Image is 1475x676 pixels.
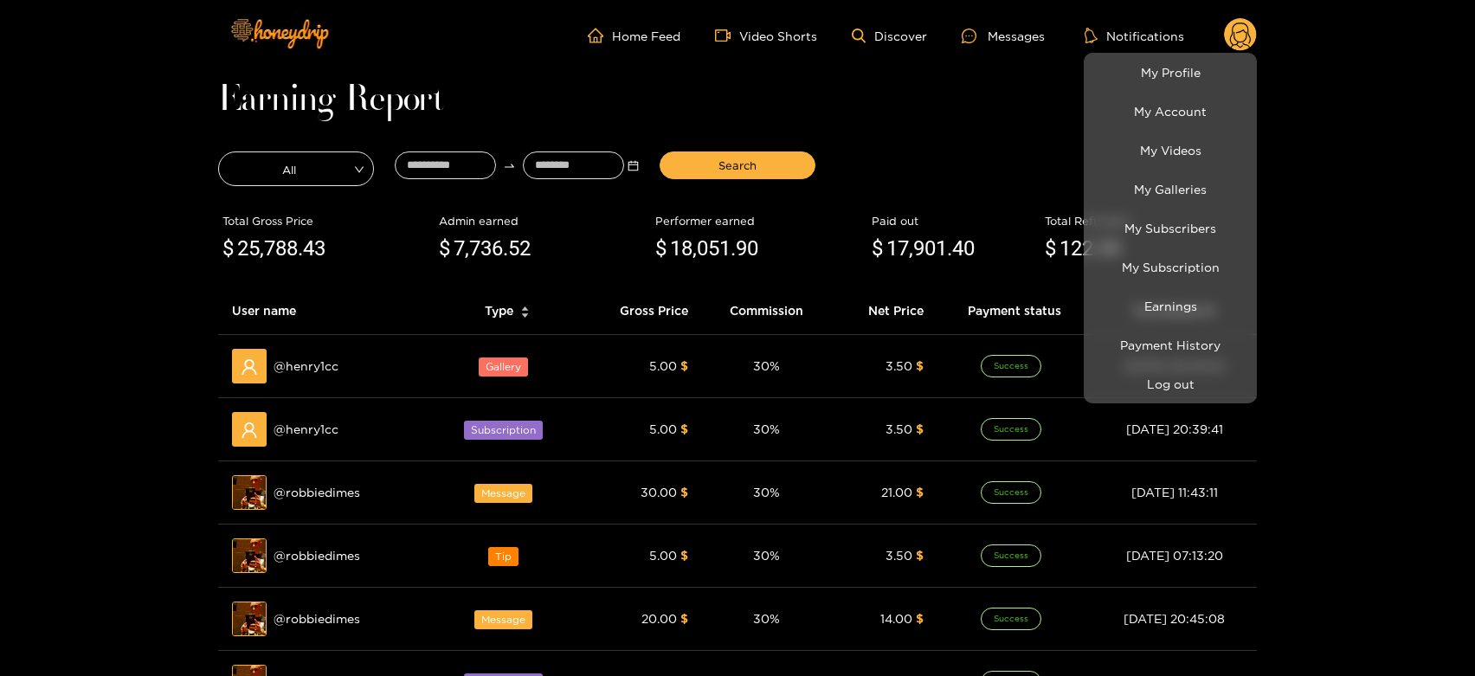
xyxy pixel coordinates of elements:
a: My Videos [1088,135,1253,165]
a: Payment History [1088,330,1253,360]
a: My Subscribers [1088,213,1253,243]
a: My Account [1088,96,1253,126]
a: Earnings [1088,291,1253,321]
a: My Subscription [1088,252,1253,282]
a: My Profile [1088,57,1253,87]
a: My Galleries [1088,174,1253,204]
button: Log out [1088,369,1253,399]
